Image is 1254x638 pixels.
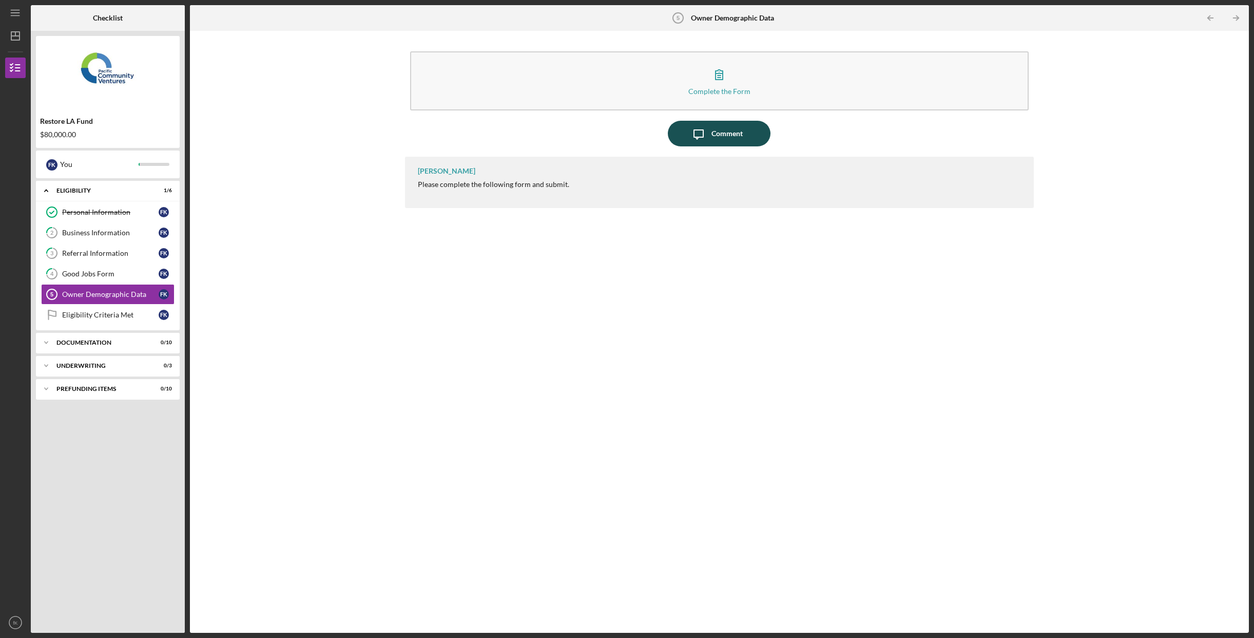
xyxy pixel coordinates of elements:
div: Comment [711,121,743,146]
a: 5Owner Demographic DatafK [41,284,175,305]
a: 4Good Jobs FormfK [41,264,175,284]
div: [PERSON_NAME] [418,167,475,175]
div: Please complete the following form and submit. [418,180,569,189]
div: Good Jobs Form [62,270,159,278]
tspan: 2 [50,230,53,236]
a: 3Referral InformationfK [41,243,175,264]
tspan: 5 [50,291,53,297]
div: 0 / 10 [153,386,172,392]
div: f K [159,207,169,217]
div: You [60,156,139,173]
tspan: 5 [676,15,679,21]
div: Documentation [56,340,146,346]
div: Eligibility Criteria Met [62,311,159,319]
a: Personal InformationfK [41,202,175,222]
a: Eligibility Criteria MetfK [41,305,175,325]
button: Comment [668,121,770,146]
div: Business Information [62,229,159,237]
a: 2Business InformationfK [41,222,175,243]
div: f K [159,269,169,279]
div: 0 / 3 [153,363,172,369]
b: Checklist [93,14,123,22]
button: fK [5,612,26,633]
tspan: 4 [50,271,54,277]
button: Complete the Form [410,51,1029,110]
img: Product logo [36,41,180,103]
div: Underwriting [56,363,146,369]
b: Owner Demographic Data [691,14,774,22]
div: Referral Information [62,249,159,257]
div: 0 / 10 [153,340,172,346]
div: f K [159,248,169,258]
div: 1 / 6 [153,187,172,194]
text: fK [13,620,18,626]
div: Eligibility [56,187,146,194]
div: f K [46,159,57,171]
div: $80,000.00 [40,130,176,139]
div: f K [159,228,169,238]
div: f K [159,289,169,299]
div: Restore LA Fund [40,117,176,125]
div: Prefunding Items [56,386,146,392]
div: Complete the Form [688,87,750,95]
div: Owner Demographic Data [62,290,159,298]
div: f K [159,310,169,320]
tspan: 3 [50,250,53,257]
div: Personal Information [62,208,159,216]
